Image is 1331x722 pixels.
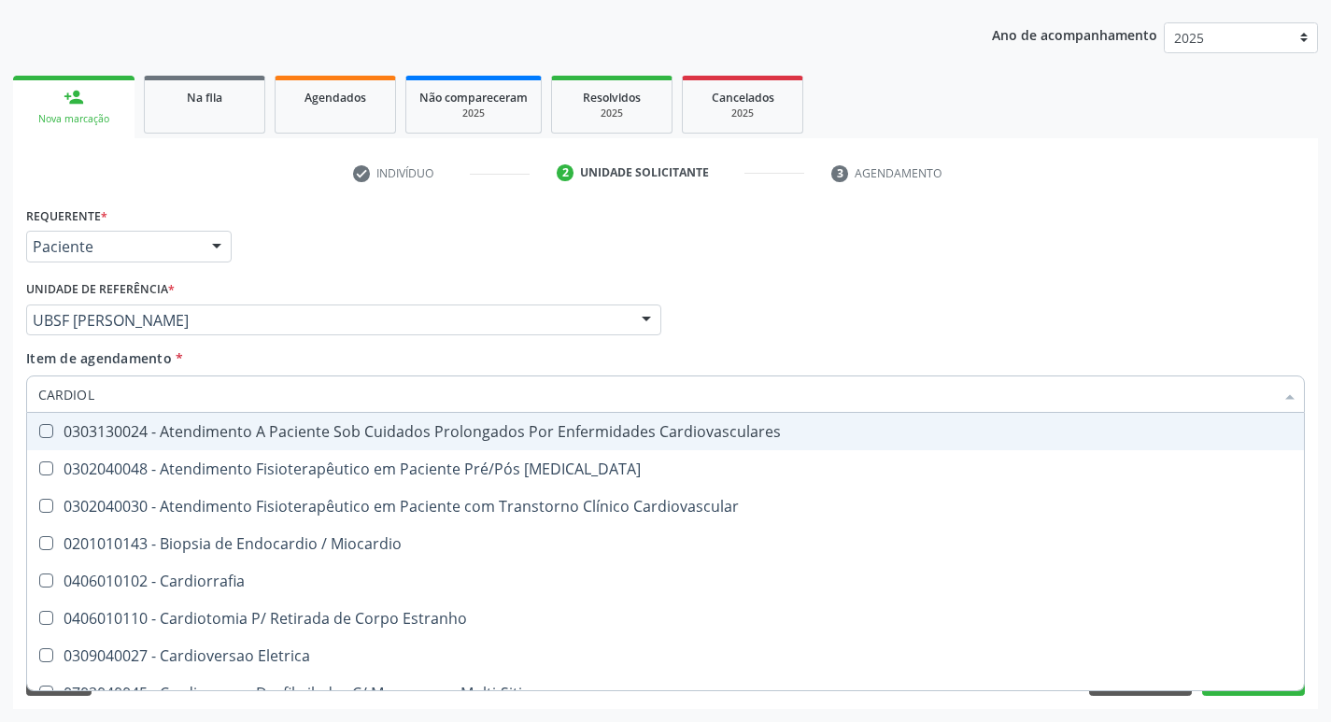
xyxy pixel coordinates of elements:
div: 2025 [696,106,789,120]
p: Ano de acompanhamento [992,22,1157,46]
div: 0201010143 - Biopsia de Endocardio / Miocardio [38,536,1293,551]
span: Resolvidos [583,90,641,106]
div: 0406010110 - Cardiotomia P/ Retirada de Corpo Estranho [38,611,1293,626]
span: Não compareceram [419,90,528,106]
span: UBSF [PERSON_NAME] [33,311,623,330]
div: 0309040027 - Cardioversao Eletrica [38,648,1293,663]
label: Unidade de referência [26,276,175,304]
div: Nova marcação [26,112,121,126]
div: 0702040045 - Cardioversor Desfibrilador C/ Marcapasso Multi-Sitio [38,686,1293,701]
div: 0302040030 - Atendimento Fisioterapêutico em Paciente com Transtorno Clínico Cardiovascular [38,499,1293,514]
span: Paciente [33,237,193,256]
span: Agendados [304,90,366,106]
div: Unidade solicitante [580,164,709,181]
span: Na fila [187,90,222,106]
div: 2025 [565,106,658,120]
div: person_add [64,87,84,107]
div: 0302040048 - Atendimento Fisioterapêutico em Paciente Pré/Pós [MEDICAL_DATA] [38,461,1293,476]
span: Cancelados [712,90,774,106]
span: Item de agendamento [26,349,172,367]
div: 0303130024 - Atendimento A Paciente Sob Cuidados Prolongados Por Enfermidades Cardiovasculares [38,424,1293,439]
label: Requerente [26,202,107,231]
div: 0406010102 - Cardiorrafia [38,573,1293,588]
input: Buscar por procedimentos [38,375,1274,413]
div: 2 [557,164,573,181]
div: 2025 [419,106,528,120]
